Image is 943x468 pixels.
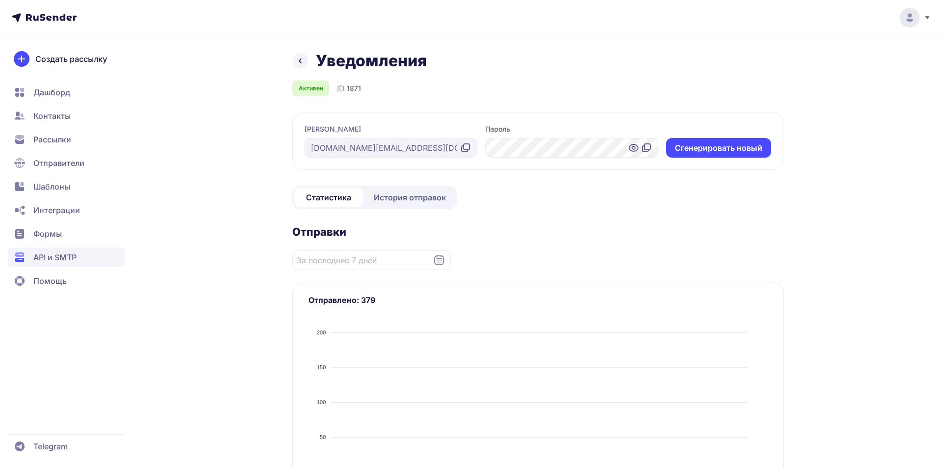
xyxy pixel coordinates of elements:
[35,53,107,65] span: Создать рассылку
[294,188,363,207] a: Статистика
[485,124,510,134] label: Пароль
[666,138,771,158] button: Cгенерировать новый
[33,86,70,98] span: Дашборд
[308,294,768,306] h3: Отправлено: 379
[306,192,351,203] span: Статистика
[33,440,68,452] span: Telegram
[292,250,451,270] input: Datepicker input
[305,124,361,134] label: [PERSON_NAME]
[33,110,71,122] span: Контакты
[33,181,70,193] span: Шаблоны
[292,225,784,239] h2: Отправки
[317,364,326,370] tspan: 150
[33,251,77,263] span: API и SMTP
[317,399,326,405] tspan: 100
[317,330,326,335] tspan: 200
[33,228,62,240] span: Формы
[8,437,125,456] a: Telegram
[299,84,323,92] span: Активен
[365,188,455,207] a: История отправок
[320,434,326,440] tspan: 50
[347,83,361,93] span: 1871
[33,204,80,216] span: Интеграции
[33,157,84,169] span: Отправители
[316,51,427,71] h1: Уведомления
[337,83,361,94] div: ID
[33,134,71,145] span: Рассылки
[33,275,67,287] span: Помощь
[374,192,446,203] span: История отправок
